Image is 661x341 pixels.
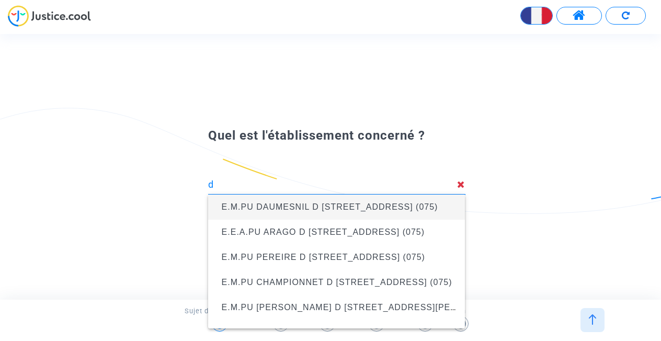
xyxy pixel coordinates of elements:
[222,228,425,236] span: E.E.A.PU ARAGO D [STREET_ADDRESS] (075)
[222,202,438,211] span: E.M.PU DAUMESNIL D [STREET_ADDRESS] (075)
[8,5,91,27] img: jc-logo.svg
[222,303,536,312] span: E.M.PU [PERSON_NAME] D [STREET_ADDRESS][PERSON_NAME] (075)
[622,12,630,19] img: Recommencer le formulaire
[222,328,431,337] span: E.M.PU GLACIERE D [STREET_ADDRESS] (075)
[520,7,553,25] button: Changer la langue
[556,7,602,25] button: Accéder à mon espace utilisateur
[222,278,452,287] span: E.M.PU CHAMPIONNET D [STREET_ADDRESS] (075)
[222,253,425,262] span: E.M.PU PEREIRE D [STREET_ADDRESS] (075)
